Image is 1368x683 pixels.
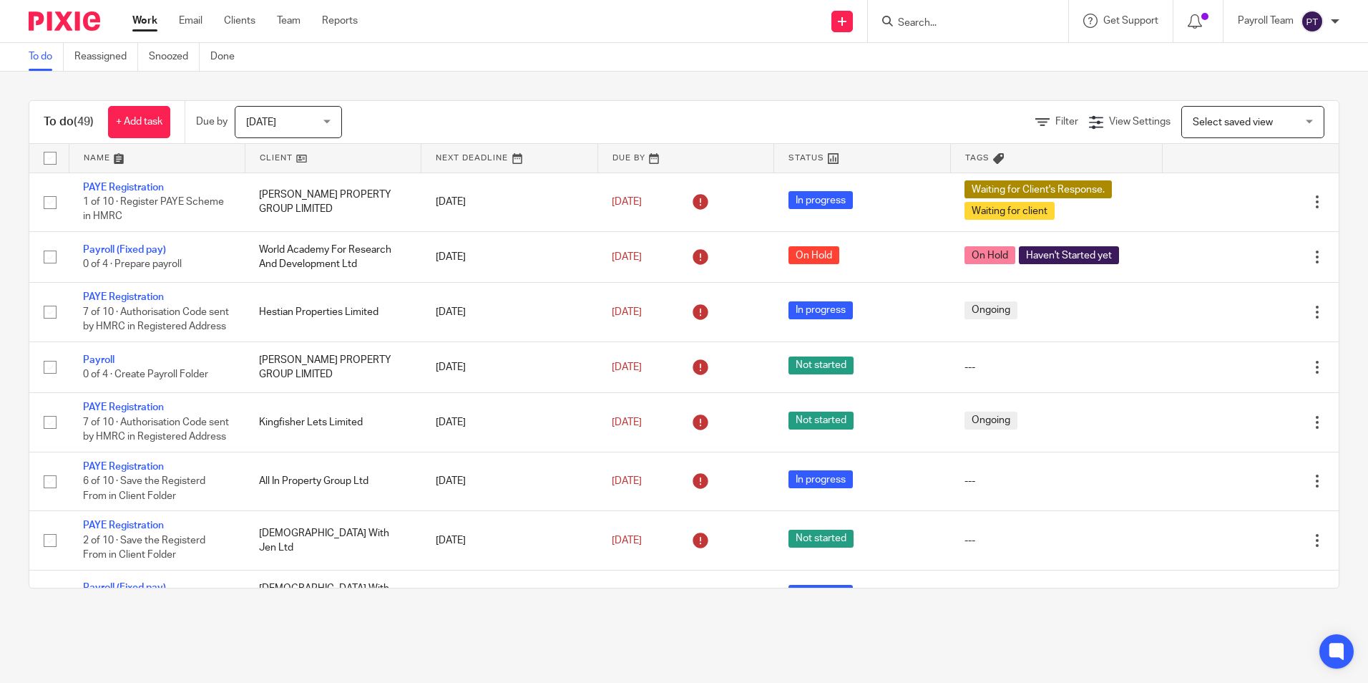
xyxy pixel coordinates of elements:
[245,393,421,452] td: Kingfisher Lets Limited
[421,341,597,392] td: [DATE]
[964,202,1055,220] span: Waiting for client
[964,301,1017,319] span: Ongoing
[83,307,229,332] span: 7 of 10 · Authorisation Code sent by HMRC in Registered Address
[421,173,597,231] td: [DATE]
[1055,117,1078,127] span: Filter
[245,452,421,510] td: All In Property Group Ltd
[788,412,854,430] span: Not started
[421,511,597,570] td: [DATE]
[44,115,94,130] h1: To do
[965,154,990,162] span: Tags
[132,14,157,28] a: Work
[964,412,1017,430] span: Ongoing
[29,43,64,71] a: To do
[83,583,166,593] a: Payroll (Fixed pay)
[964,360,1148,374] div: ---
[1019,246,1119,264] span: Haven't Started yet
[788,301,853,319] span: In progress
[1103,16,1158,26] span: Get Support
[224,14,255,28] a: Clients
[245,173,421,231] td: [PERSON_NAME] PROPERTY GROUP LIMITED
[1109,117,1171,127] span: View Settings
[149,43,200,71] a: Snoozed
[74,116,94,127] span: (49)
[421,231,597,282] td: [DATE]
[83,355,114,365] a: Payroll
[29,11,100,31] img: Pixie
[277,14,301,28] a: Team
[1301,10,1324,33] img: svg%3E
[421,283,597,341] td: [DATE]
[788,530,854,548] span: Not started
[246,117,276,127] span: [DATE]
[83,417,229,442] span: 7 of 10 · Authorisation Code sent by HMRC in Registered Address
[788,357,854,374] span: Not started
[83,402,164,412] a: PAYE Registration
[421,452,597,510] td: [DATE]
[612,307,642,317] span: [DATE]
[196,115,228,129] p: Due by
[964,246,1015,264] span: On Hold
[322,14,358,28] a: Reports
[421,393,597,452] td: [DATE]
[245,231,421,282] td: World Academy For Research And Development Ltd
[74,43,138,71] a: Reassigned
[83,292,164,302] a: PAYE Registration
[83,462,164,472] a: PAYE Registration
[788,191,853,209] span: In progress
[210,43,245,71] a: Done
[421,570,597,621] td: [DATE]
[788,246,839,264] span: On Hold
[83,183,164,193] a: PAYE Registration
[964,533,1148,548] div: ---
[612,476,642,486] span: [DATE]
[964,474,1148,488] div: ---
[612,536,642,546] span: [DATE]
[245,341,421,392] td: [PERSON_NAME] PROPERTY GROUP LIMITED
[964,180,1112,198] span: Waiting for Client's Response.
[1193,117,1273,127] span: Select saved view
[83,476,205,501] span: 6 of 10 · Save the Registerd From in Client Folder
[788,470,853,488] span: In progress
[83,245,166,255] a: Payroll (Fixed pay)
[245,570,421,621] td: [DEMOGRAPHIC_DATA] With Jen Ltd
[896,17,1025,30] input: Search
[612,362,642,372] span: [DATE]
[83,259,182,269] span: 0 of 4 · Prepare payroll
[108,106,170,138] a: + Add task
[83,536,205,561] span: 2 of 10 · Save the Registerd From in Client Folder
[1238,14,1294,28] p: Payroll Team
[83,520,164,531] a: PAYE Registration
[788,585,853,603] span: In progress
[245,283,421,341] td: Hestian Properties Limited
[83,369,208,379] span: 0 of 4 · Create Payroll Folder
[612,197,642,207] span: [DATE]
[179,14,202,28] a: Email
[245,511,421,570] td: [DEMOGRAPHIC_DATA] With Jen Ltd
[612,417,642,427] span: [DATE]
[83,197,224,222] span: 1 of 10 · Register PAYE Scheme in HMRC
[612,252,642,262] span: [DATE]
